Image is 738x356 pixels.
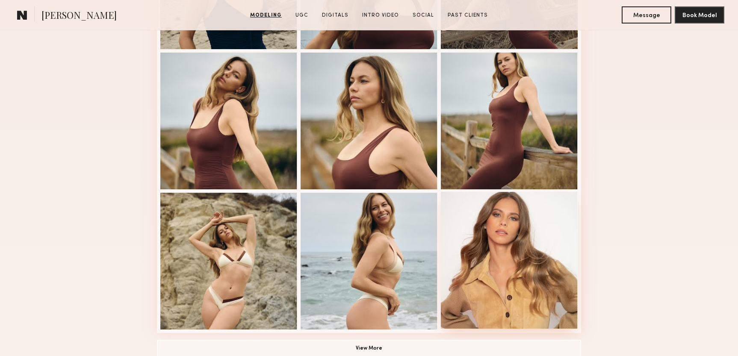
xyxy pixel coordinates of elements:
a: Past Clients [444,12,491,19]
a: Social [409,12,437,19]
a: UGC [292,12,312,19]
a: Book Model [675,11,724,18]
span: [PERSON_NAME] [41,9,117,24]
button: Book Model [675,6,724,24]
a: Intro Video [359,12,402,19]
a: Digitals [319,12,352,19]
a: Modeling [247,12,285,19]
button: Message [622,6,671,24]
